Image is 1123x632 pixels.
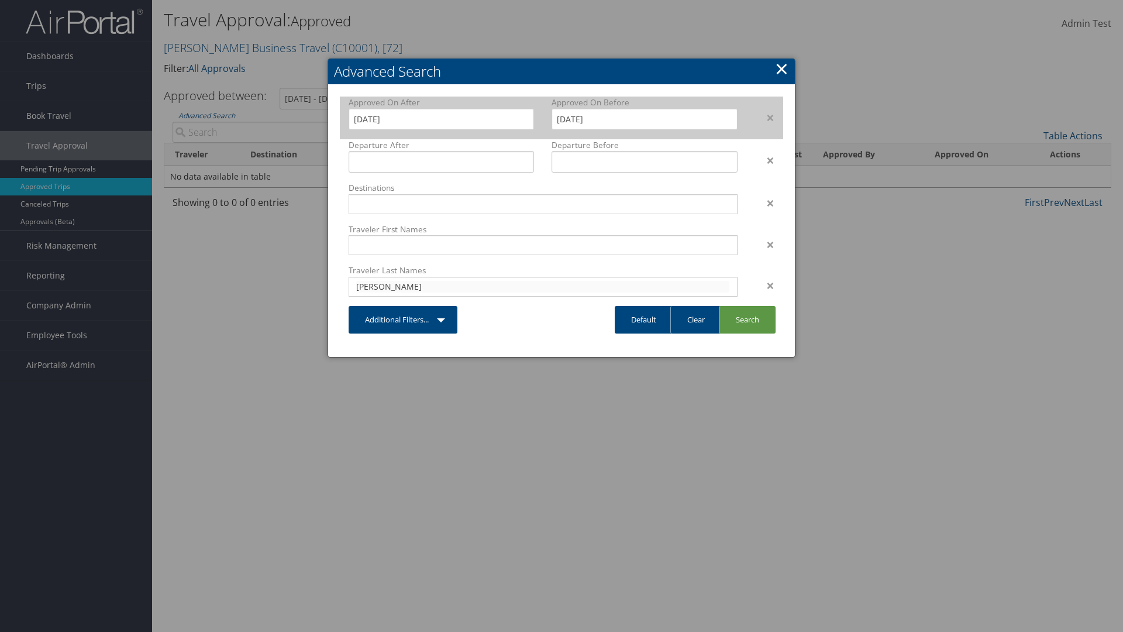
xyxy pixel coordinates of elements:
[746,153,783,167] div: ×
[746,238,783,252] div: ×
[552,97,737,108] label: Approved On Before
[349,224,738,235] label: Traveler First Names
[349,306,457,334] a: Additional Filters...
[775,57,788,80] a: Close
[349,265,738,276] label: Traveler Last Names
[349,182,738,194] label: Destinations
[615,306,673,334] a: Default
[552,139,737,151] label: Departure Before
[670,306,721,334] a: Clear
[349,139,534,151] label: Departure After
[746,279,783,293] div: ×
[349,97,534,108] label: Approved On After
[719,306,776,334] a: Search
[746,111,783,125] div: ×
[746,196,783,210] div: ×
[328,59,795,84] h2: Advanced Search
